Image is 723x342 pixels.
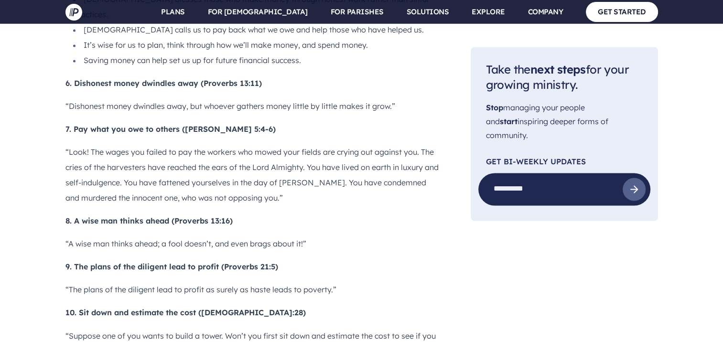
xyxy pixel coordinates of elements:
b: 10. Sit down and estimate the cost ([DEMOGRAPHIC_DATA]:28) [65,308,306,317]
li: [DEMOGRAPHIC_DATA] calls us to pay back what we owe and help those who have helped us. [73,22,440,37]
li: Saving money can help set us up for future financial success. [73,53,440,68]
p: “A wise man thinks ahead; a fool doesn’t, and even brags about it!” [65,236,440,251]
b: 8. A wise man thinks ahead (Proverbs 13:16) [65,216,233,225]
span: start [500,117,518,126]
li: It’s wise for us to plan, think through how we’ll make money, and spend money. [73,37,440,53]
p: “Dishonest money dwindles away, but whoever gathers money little by little makes it grow.” [65,98,440,114]
b: 9. The plans of the diligent lead to profit (Proverbs 21:5) [65,262,278,271]
b: 6. Dishonest money dwindles away (Proverbs 13:11) [65,78,262,88]
p: “The plans of the diligent lead to profit as surely as haste leads to poverty.” [65,282,440,297]
b: 7. Pay what you owe to others ([PERSON_NAME] 5:4-6) [65,124,276,134]
span: next steps [530,62,586,76]
span: Stop [486,103,503,113]
a: GET STARTED [586,2,658,21]
span: Take the for your growing ministry. [486,62,629,92]
p: managing your people and inspiring deeper forms of community. [486,101,643,142]
p: Get Bi-Weekly Updates [486,158,643,165]
p: “Look! The wages you failed to pay the workers who mowed your fields are crying out against you. ... [65,144,440,205]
